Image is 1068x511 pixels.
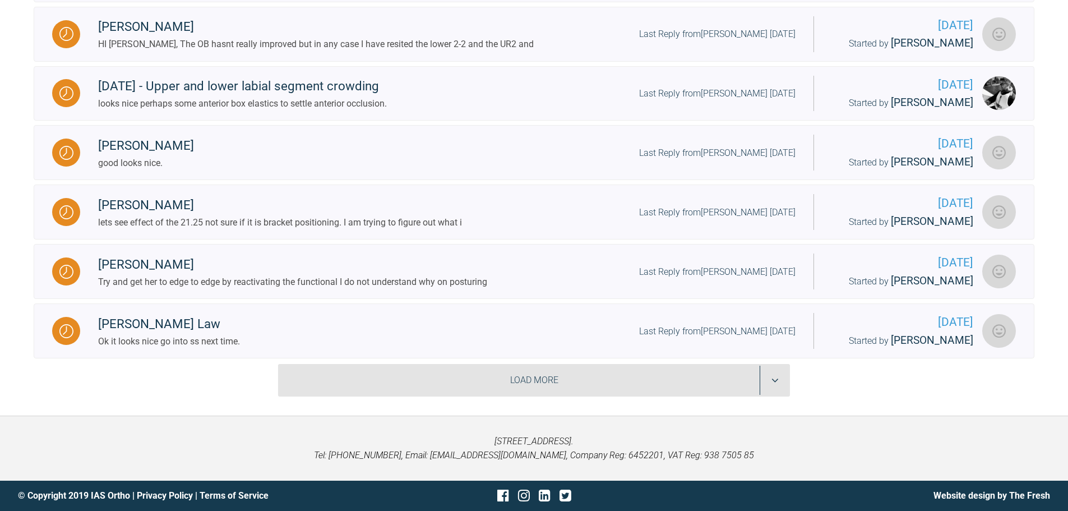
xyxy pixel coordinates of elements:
img: Waiting [59,146,73,160]
div: good looks nice. [98,156,194,171]
div: [PERSON_NAME] [98,195,462,215]
div: Started by [832,154,973,171]
div: [PERSON_NAME] [98,255,487,275]
span: [DATE] [832,16,973,35]
a: Privacy Policy [137,490,193,501]
div: [PERSON_NAME] [98,17,534,37]
a: Waiting[PERSON_NAME]Try and get her to edge to edge by reactivating the functional I do not under... [34,244,1034,299]
img: Waiting [59,205,73,219]
img: Waiting [59,27,73,41]
div: Started by [832,94,973,112]
span: [DATE] [832,313,973,332]
img: Waiting [59,324,73,338]
div: © Copyright 2019 IAS Ortho | | [18,489,362,503]
div: Started by [832,213,973,231]
a: Waiting[DATE] - Upper and lower labial segment crowdinglooks nice perhaps some anterior box elast... [34,66,1034,121]
div: Ok it looks nice go into ss next time. [98,334,240,349]
span: [PERSON_NAME] [891,36,973,49]
div: Last Reply from [PERSON_NAME] [DATE] [639,27,796,42]
a: Waiting[PERSON_NAME]good looks nice.Last Reply from[PERSON_NAME] [DATE][DATE]Started by [PERSON_N... [34,125,1034,180]
span: [DATE] [832,194,973,213]
img: Eamon OReilly [982,136,1016,169]
a: Terms of Service [200,490,269,501]
img: Waiting [59,86,73,100]
a: Waiting[PERSON_NAME] LawOk it looks nice go into ss next time.Last Reply from[PERSON_NAME] [DATE]... [34,303,1034,358]
span: [PERSON_NAME] [891,334,973,347]
span: [PERSON_NAME] [891,274,973,287]
div: looks nice perhaps some anterior box elastics to settle anterior occlusion. [98,96,387,111]
div: Last Reply from [PERSON_NAME] [DATE] [639,265,796,279]
p: [STREET_ADDRESS]. Tel: [PHONE_NUMBER], Email: [EMAIL_ADDRESS][DOMAIN_NAME], Company Reg: 6452201,... [18,434,1050,463]
span: [DATE] [832,135,973,153]
div: Started by [832,35,973,52]
div: lets see effect of the 21.25 not sure if it is bracket positioning. I am trying to figure out what i [98,215,462,230]
span: [PERSON_NAME] [891,155,973,168]
div: Started by [832,332,973,349]
a: Waiting[PERSON_NAME]lets see effect of the 21.25 not sure if it is bracket positioning. I am tryi... [34,185,1034,240]
div: HI [PERSON_NAME], The OB hasnt really improved but in any case I have resited the lower 2-2 and t... [98,37,534,52]
img: David Birkin [982,76,1016,110]
div: Last Reply from [PERSON_NAME] [DATE] [639,146,796,160]
a: Website design by The Fresh [933,490,1050,501]
div: Started by [832,273,973,290]
img: Eamon OReilly [982,17,1016,51]
img: Eamon OReilly [982,195,1016,229]
span: [PERSON_NAME] [891,96,973,109]
a: Waiting[PERSON_NAME]HI [PERSON_NAME], The OB hasnt really improved but in any case I have resited... [34,7,1034,62]
div: Last Reply from [PERSON_NAME] [DATE] [639,205,796,220]
div: [PERSON_NAME] [98,136,194,156]
div: [PERSON_NAME] Law [98,314,240,334]
img: Waiting [59,265,73,279]
img: Eamon OReilly [982,314,1016,348]
div: Load More [278,364,790,397]
div: Try and get her to edge to edge by reactivating the functional I do not understand why on posturing [98,275,487,289]
img: Eamon OReilly [982,255,1016,288]
div: Last Reply from [PERSON_NAME] [DATE] [639,86,796,101]
span: [DATE] [832,254,973,272]
div: [DATE] - Upper and lower labial segment crowding [98,76,387,96]
div: Last Reply from [PERSON_NAME] [DATE] [639,324,796,339]
span: [DATE] [832,76,973,94]
span: [PERSON_NAME] [891,215,973,228]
